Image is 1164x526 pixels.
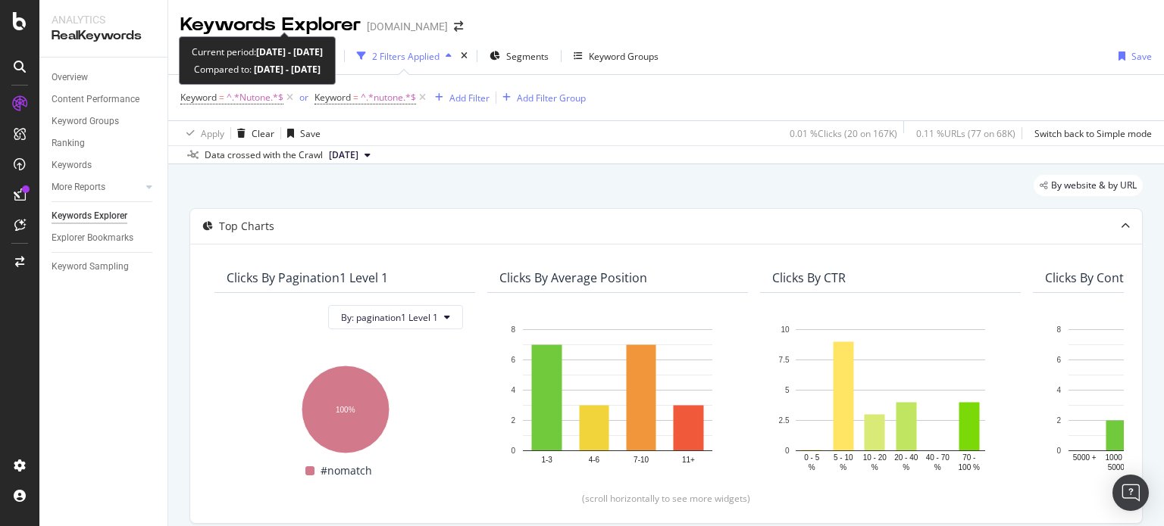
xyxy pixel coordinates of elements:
div: legacy label [1034,175,1143,196]
button: 2 Filters Applied [351,44,458,68]
div: Clear [252,127,274,140]
a: Keyword Groups [52,114,157,129]
text: 0 [511,447,515,455]
div: Clicks By pagination1 Level 1 [227,270,388,285]
text: % [871,463,878,472]
text: 70 - [962,453,975,462]
div: Current period: [192,43,323,61]
div: Save [1131,50,1152,63]
text: 100 % [959,463,980,472]
span: Segments [506,50,549,63]
a: Ranking [52,135,157,151]
a: Content Performance [52,92,157,107]
text: % [934,463,941,472]
text: 2.5 [779,416,790,425]
button: Keyword Groups [568,44,665,68]
span: 2025 Aug. 16th [329,148,358,162]
text: 40 - 70 [926,453,950,462]
div: Content Performance [52,92,139,107]
text: 5 [785,386,790,394]
text: 4 [1056,386,1061,394]
text: 100% [336,406,355,414]
span: ^.*nutone.*$ [361,87,416,108]
span: Keyword [314,91,351,104]
div: Top Charts [219,219,274,234]
div: RealKeywords [52,27,155,45]
div: 0.01 % Clicks ( 20 on 167K ) [790,127,897,140]
div: arrow-right-arrow-left [454,21,463,32]
div: [DOMAIN_NAME] [367,19,448,34]
div: Open Intercom Messenger [1112,475,1149,511]
text: 4 [511,386,515,394]
div: A chart. [772,322,1009,474]
button: Save [1112,44,1152,68]
a: Overview [52,70,157,86]
text: 8 [511,325,515,334]
svg: A chart. [227,358,463,456]
div: Ranking [52,135,85,151]
span: Keyword [180,91,217,104]
div: More Reports [52,179,105,195]
text: 6 [1056,356,1061,364]
text: 1000 - [1106,453,1127,462]
text: 5 - 10 [834,453,853,462]
b: [DATE] - [DATE] [252,63,321,76]
text: 10 - 20 [863,453,887,462]
b: [DATE] - [DATE] [256,45,323,58]
div: Overview [52,70,88,86]
div: Compared to: [194,61,321,78]
button: Switch back to Simple mode [1028,121,1152,145]
a: Keywords Explorer [52,208,157,224]
div: Explorer Bookmarks [52,230,133,246]
text: 6 [511,356,515,364]
span: ^.*Nutone.*$ [227,87,283,108]
svg: A chart. [499,322,736,474]
div: (scroll horizontally to see more widgets) [208,492,1124,505]
button: Add Filter [429,89,490,107]
text: 5000 + [1073,453,1097,462]
div: Clicks By Average Position [499,270,647,285]
div: or [299,91,308,104]
text: 0 [785,447,790,455]
span: = [219,91,224,104]
div: 0.11 % URLs ( 77 on 68K ) [916,127,1015,140]
text: 20 - 40 [894,453,918,462]
div: Keyword Sampling [52,259,129,275]
text: 10 [781,325,790,334]
a: More Reports [52,179,142,195]
text: % [903,463,909,472]
text: 0 - 5 [804,453,819,462]
a: Explorer Bookmarks [52,230,157,246]
text: 5000 [1108,463,1125,472]
div: Save [300,127,321,140]
div: Apply [201,127,224,140]
div: Add Filter Group [517,92,586,104]
div: times [458,48,471,64]
div: Clicks By CTR [772,270,846,285]
a: Keyword Sampling [52,259,157,275]
div: Data crossed with the Crawl [205,148,323,162]
text: 7-10 [634,456,649,464]
div: Keywords Explorer [52,208,127,224]
span: By website & by URL [1051,181,1137,190]
div: 2 Filters Applied [372,50,440,63]
span: = [353,91,358,104]
button: Clear [231,121,274,145]
div: Keyword Groups [52,114,119,129]
text: 2 [511,416,515,425]
text: 0 [1056,447,1061,455]
text: % [840,463,846,472]
text: 4-6 [589,456,600,464]
button: Segments [483,44,555,68]
text: 1-3 [541,456,552,464]
text: 11+ [682,456,695,464]
text: 8 [1056,325,1061,334]
div: Add Filter [449,92,490,104]
text: % [809,463,815,472]
span: #nomatch [321,462,372,480]
button: Apply [180,121,224,145]
button: Add Filter Group [496,89,586,107]
button: or [299,90,308,104]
